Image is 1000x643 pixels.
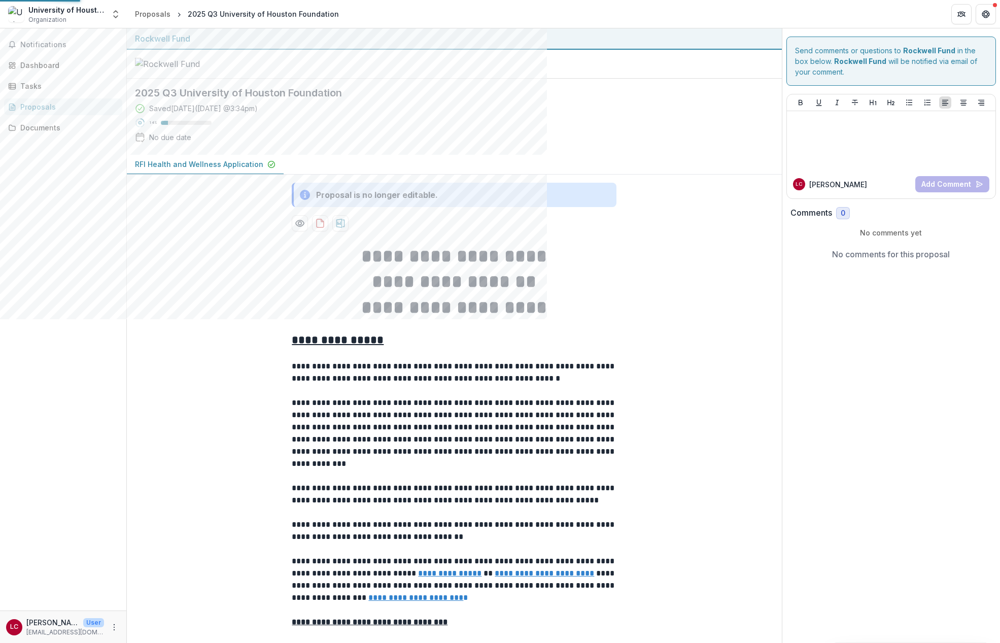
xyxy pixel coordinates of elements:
strong: Rockwell Fund [903,46,955,55]
p: [PERSON_NAME] [809,179,867,190]
img: University of Houston Foundation [8,6,24,22]
div: Rockwell Fund [135,32,774,45]
button: Get Help [976,4,996,24]
button: Bullet List [903,96,915,109]
button: download-proposal [332,215,349,231]
p: [EMAIL_ADDRESS][DOMAIN_NAME] [26,628,104,637]
button: Align Center [957,96,970,109]
nav: breadcrumb [131,7,343,21]
span: Notifications [20,41,118,49]
p: [PERSON_NAME] [26,617,79,628]
h2: 2025 Q3 University of Houston Foundation [135,87,757,99]
a: Documents [4,119,122,136]
button: Heading 1 [867,96,879,109]
a: Proposals [4,98,122,115]
button: download-proposal [312,215,328,231]
p: 14 % [149,119,157,126]
button: Align Right [975,96,987,109]
div: Liz Chavez [10,624,18,630]
p: User [83,618,104,627]
button: Heading 2 [885,96,897,109]
strong: Rockwell Fund [834,57,886,65]
img: Rockwell Fund [135,58,236,70]
div: Send comments or questions to in the box below. will be notified via email of your comment. [786,37,996,86]
button: Bold [795,96,807,109]
button: Open entity switcher [109,4,123,24]
p: No comments for this proposal [832,248,950,260]
div: University of Houston Foundation [28,5,105,15]
div: Saved [DATE] ( [DATE] @ 3:34pm ) [149,103,258,114]
div: Documents [20,122,114,133]
button: Preview 74aef0bb-202f-4c15-a2e8-cc83b47e5374-0.pdf [292,215,308,231]
div: Tasks [20,81,114,91]
p: RFI Health and Wellness Application [135,159,263,170]
span: 0 [841,209,845,218]
div: Proposals [135,9,170,19]
div: Proposals [20,101,114,112]
a: Proposals [131,7,175,21]
div: No due date [149,132,191,143]
button: Add Comment [915,176,989,192]
a: Dashboard [4,57,122,74]
div: Dashboard [20,60,114,71]
button: More [108,621,120,633]
div: 2025 Q3 University of Houston Foundation [188,9,339,19]
p: No comments yet [790,227,992,238]
button: Partners [951,4,972,24]
button: Notifications [4,37,122,53]
div: Proposal is no longer editable. [316,189,438,201]
button: Ordered List [921,96,934,109]
a: Tasks [4,78,122,94]
button: Underline [813,96,825,109]
button: Strike [849,96,861,109]
span: Organization [28,15,66,24]
button: Italicize [831,96,843,109]
button: Align Left [939,96,951,109]
div: Liz Chavez [796,182,802,187]
h2: Comments [790,208,832,218]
